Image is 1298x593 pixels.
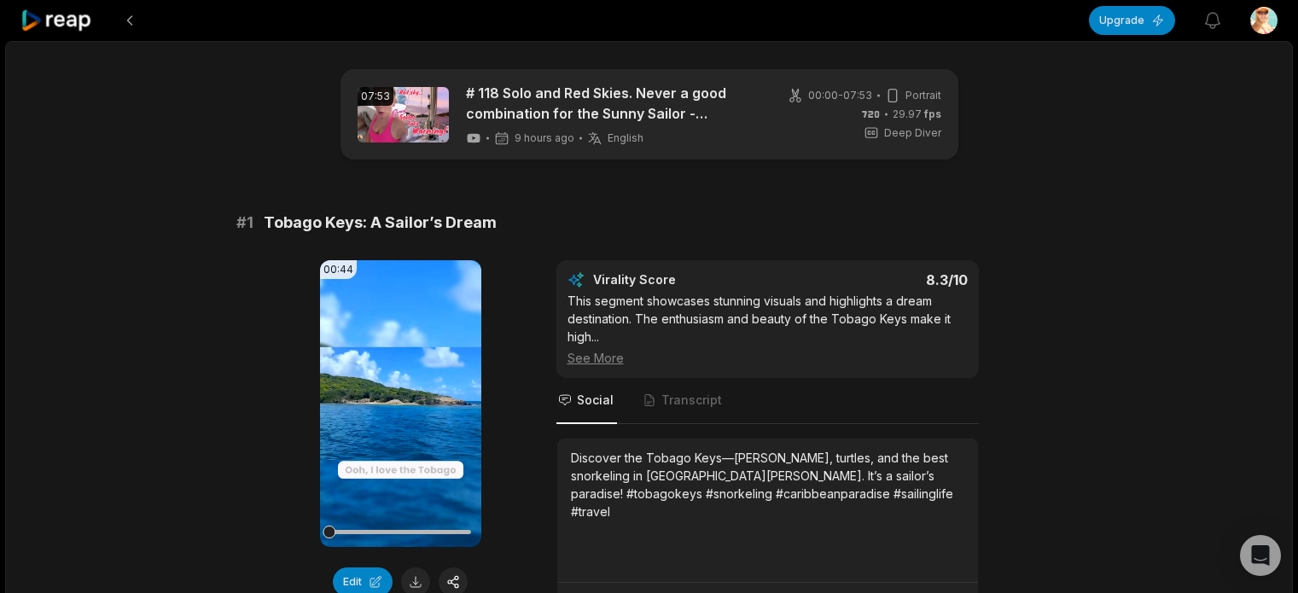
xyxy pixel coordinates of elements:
span: 00:00 - 07:53 [808,88,872,103]
span: Deep Diver [884,125,941,141]
div: See More [568,349,968,367]
div: Virality Score [593,271,777,288]
nav: Tabs [556,378,979,424]
div: This segment showcases stunning visuals and highlights a dream destination. The enthusiasm and be... [568,292,968,367]
button: Upgrade [1089,6,1175,35]
div: Open Intercom Messenger [1240,535,1281,576]
a: # 118 Solo and Red Skies. Never a good combination for the Sunny Sailor - Caribbean Highs and Lows [466,83,760,124]
span: fps [924,108,941,120]
div: 8.3 /10 [784,271,968,288]
span: English [608,131,643,145]
span: Transcript [661,392,722,409]
span: 9 hours ago [515,131,574,145]
span: # 1 [236,211,253,235]
span: Social [577,392,614,409]
div: Discover the Tobago Keys—[PERSON_NAME], turtles, and the best snorkeling in [GEOGRAPHIC_DATA][PER... [571,449,964,520]
span: Portrait [905,88,941,103]
video: Your browser does not support mp4 format. [320,260,481,547]
span: Tobago Keys: A Sailor’s Dream [264,211,497,235]
span: 29.97 [893,107,941,122]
